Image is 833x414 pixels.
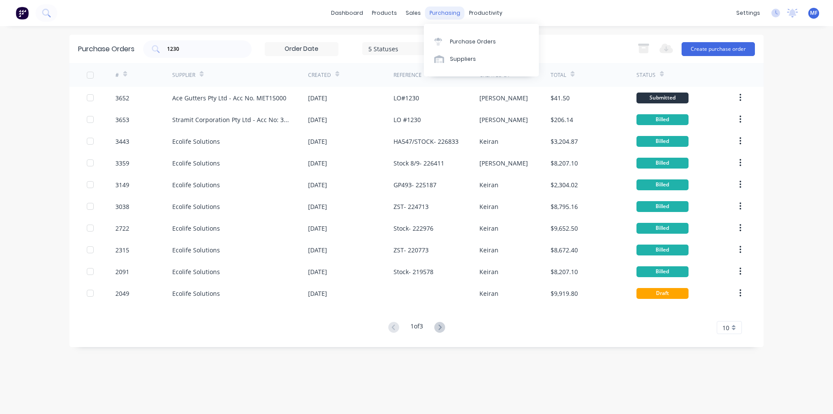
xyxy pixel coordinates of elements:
div: 3359 [115,159,129,168]
a: Suppliers [424,50,539,68]
div: Ecolife Solutions [172,137,220,146]
div: Supplier [172,71,195,79]
div: 2091 [115,267,129,276]
div: [PERSON_NAME] [479,115,528,124]
img: Factory [16,7,29,20]
div: # [115,71,119,79]
div: $8,795.16 [551,202,578,211]
div: 3653 [115,115,129,124]
div: [PERSON_NAME] [479,93,528,103]
div: $206.14 [551,115,573,124]
div: Billed [636,114,689,125]
div: $9,919.80 [551,289,578,298]
div: Draft [636,288,689,299]
div: 2315 [115,245,129,255]
div: Ecolife Solutions [172,289,220,298]
div: Keiran [479,245,498,255]
div: [PERSON_NAME] [479,159,528,168]
div: Status [636,71,656,79]
div: Ecolife Solutions [172,159,220,168]
div: Billed [636,201,689,212]
div: $8,672.40 [551,245,578,255]
div: HA547/STOCK- 226833 [394,137,459,146]
div: productivity [465,7,507,20]
div: 3443 [115,137,129,146]
input: Order Date [265,43,338,56]
div: [DATE] [308,93,327,103]
div: [DATE] [308,115,327,124]
div: $2,304.02 [551,180,578,189]
a: dashboard [327,7,367,20]
div: Created [308,71,331,79]
div: Billed [636,158,689,169]
span: 10 [722,323,729,332]
div: Billed [636,223,689,234]
div: Ecolife Solutions [172,224,220,233]
div: Ace Gutters Pty Ltd - Acc No. MET15000 [172,93,286,103]
div: Suppliers [450,55,476,63]
div: Ecolife Solutions [172,202,220,211]
div: sales [401,7,425,20]
div: $8,207.10 [551,267,578,276]
div: [DATE] [308,289,327,298]
div: Keiran [479,267,498,276]
div: products [367,7,401,20]
div: Keiran [479,224,498,233]
div: Purchase Orders [450,38,496,46]
div: Stock 8/9- 226411 [394,159,444,168]
div: Ecolife Solutions [172,245,220,255]
div: [DATE] [308,159,327,168]
div: Keiran [479,289,498,298]
div: Ecolife Solutions [172,267,220,276]
div: $41.50 [551,93,570,103]
span: MF [810,9,817,17]
div: ZST- 224713 [394,202,429,211]
div: Keiran [479,137,498,146]
div: settings [732,7,764,20]
div: 3038 [115,202,129,211]
div: [DATE] [308,180,327,189]
div: GP493- 225187 [394,180,436,189]
div: Total [551,71,566,79]
div: [DATE] [308,137,327,146]
div: Stock- 222976 [394,224,433,233]
div: purchasing [425,7,465,20]
div: Billed [636,179,689,190]
div: Keiran [479,180,498,189]
div: [DATE] [308,245,327,255]
div: 3149 [115,180,129,189]
div: $9,652.50 [551,224,578,233]
div: 2049 [115,289,129,298]
div: [DATE] [308,224,327,233]
div: Purchase Orders [78,44,134,54]
div: ZST- 220773 [394,245,429,255]
div: LO#1230 [394,93,419,103]
div: Keiran [479,202,498,211]
div: Stock- 219578 [394,267,433,276]
div: Billed [636,136,689,147]
input: Search purchase orders... [166,45,238,53]
div: 1 of 3 [410,321,423,334]
div: Submitted [636,93,689,103]
div: 3652 [115,93,129,103]
div: LO #1230 [394,115,421,124]
div: [DATE] [308,202,327,211]
button: Create purchase order [682,42,755,56]
div: $8,207.10 [551,159,578,168]
div: Ecolife Solutions [172,180,220,189]
a: Purchase Orders [424,33,539,50]
div: $3,204.87 [551,137,578,146]
div: Stramit Corporation Pty Ltd - Acc No: 32915 [172,115,291,124]
div: [DATE] [308,267,327,276]
div: Billed [636,245,689,255]
div: 5 Statuses [368,44,430,53]
div: Billed [636,266,689,277]
div: 2722 [115,224,129,233]
div: Reference [394,71,422,79]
